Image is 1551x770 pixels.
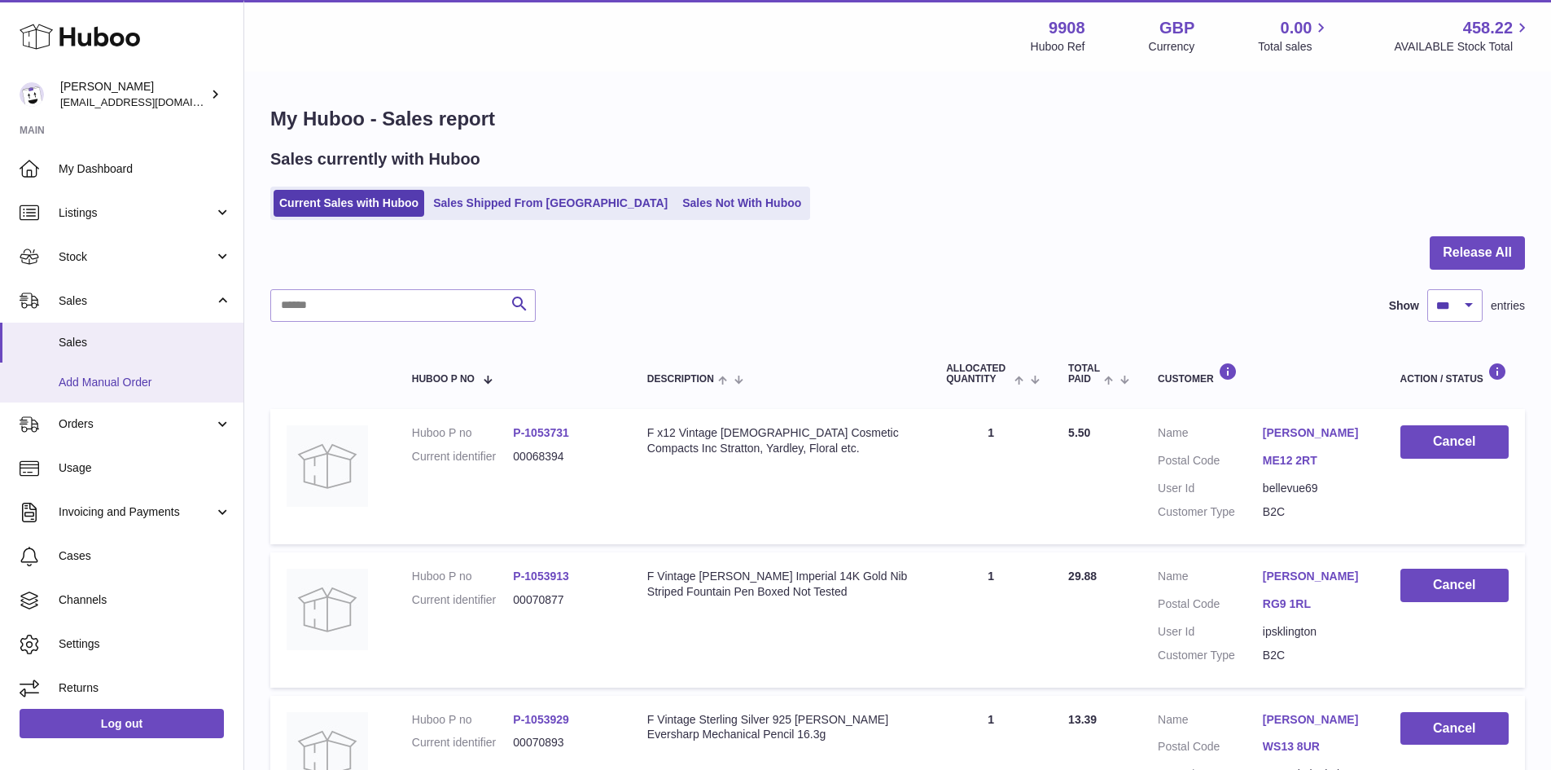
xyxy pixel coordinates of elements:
button: Cancel [1400,712,1509,746]
span: Invoicing and Payments [59,504,214,520]
dt: Customer Type [1158,648,1263,663]
span: ALLOCATED Quantity [946,363,1010,385]
a: WS13 8UR [1263,739,1368,755]
span: 29.88 [1068,570,1097,583]
span: Channels [59,592,231,608]
span: 13.39 [1068,713,1097,726]
dd: B2C [1263,504,1368,520]
label: Show [1389,298,1419,314]
span: Description [647,374,714,385]
dt: Customer Type [1158,504,1263,520]
div: F Vintage Sterling Silver 925 [PERSON_NAME] Eversharp Mechanical Pencil 16.3g [647,712,914,743]
button: Cancel [1400,425,1509,459]
a: Current Sales with Huboo [274,190,424,217]
span: Orders [59,416,214,432]
span: Listings [59,205,214,221]
dt: Huboo P no [412,712,514,728]
dt: Current identifier [412,449,514,464]
a: P-1053929 [513,713,569,726]
a: RG9 1RL [1263,596,1368,612]
a: 0.00 Total sales [1258,17,1330,55]
td: 1 [930,552,1052,688]
dt: User Id [1158,481,1263,496]
dt: Postal Code [1158,739,1263,759]
span: 0.00 [1281,17,1312,39]
a: ME12 2RT [1263,453,1368,469]
span: My Dashboard [59,161,231,177]
a: P-1053913 [513,570,569,583]
span: Huboo P no [412,374,475,385]
a: Sales Shipped From [GEOGRAPHIC_DATA] [427,190,673,217]
span: 458.22 [1463,17,1513,39]
span: entries [1491,298,1525,314]
h1: My Huboo - Sales report [270,106,1525,132]
div: F Vintage [PERSON_NAME] Imperial 14K Gold Nib Striped Fountain Pen Boxed Not Tested [647,569,914,600]
a: Sales Not With Huboo [677,190,807,217]
span: Cases [59,548,231,564]
dt: Name [1158,712,1263,732]
a: [PERSON_NAME] [1263,712,1368,728]
span: Sales [59,335,231,350]
div: F x12 Vintage [DEMOGRAPHIC_DATA] Cosmetic Compacts Inc Stratton, Yardley, Floral etc. [647,425,914,456]
button: Cancel [1400,569,1509,602]
dt: Postal Code [1158,453,1263,473]
a: [PERSON_NAME] [1263,425,1368,441]
img: no-photo.jpg [287,425,368,507]
div: Customer [1158,363,1368,385]
strong: GBP [1159,17,1194,39]
img: tbcollectables@hotmail.co.uk [20,82,44,107]
dt: Huboo P no [412,569,514,584]
a: P-1053731 [513,426,569,439]
dd: 00068394 [513,449,615,464]
span: Stock [59,249,214,265]
dt: Current identifier [412,735,514,750]
div: Action / Status [1400,363,1509,385]
td: 1 [930,409,1052,544]
span: Total sales [1258,39,1330,55]
span: [EMAIL_ADDRESS][DOMAIN_NAME] [60,95,239,108]
a: [PERSON_NAME] [1263,569,1368,584]
span: 5.50 [1068,426,1090,439]
a: 458.22 AVAILABLE Stock Total [1394,17,1531,55]
strong: 9908 [1049,17,1085,39]
dt: Current identifier [412,592,514,608]
span: AVAILABLE Stock Total [1394,39,1531,55]
dt: Postal Code [1158,596,1263,616]
span: Total paid [1068,363,1100,385]
div: Currency [1149,39,1195,55]
dd: 00070893 [513,735,615,750]
dt: Name [1158,569,1263,588]
a: Log out [20,709,224,738]
div: [PERSON_NAME] [60,79,207,110]
dd: 00070877 [513,592,615,608]
span: Settings [59,636,231,652]
span: Usage [59,460,231,476]
span: Add Manual Order [59,375,231,390]
img: no-photo.jpg [287,569,368,650]
dd: bellevue69 [1263,481,1368,496]
h2: Sales currently with Huboo [270,148,480,170]
dt: Huboo P no [412,425,514,441]
div: Huboo Ref [1031,39,1085,55]
dd: ipsklington [1263,624,1368,640]
button: Release All [1430,236,1525,270]
dt: Name [1158,425,1263,445]
span: Returns [59,680,231,696]
dd: B2C [1263,648,1368,663]
dt: User Id [1158,624,1263,640]
span: Sales [59,293,214,309]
